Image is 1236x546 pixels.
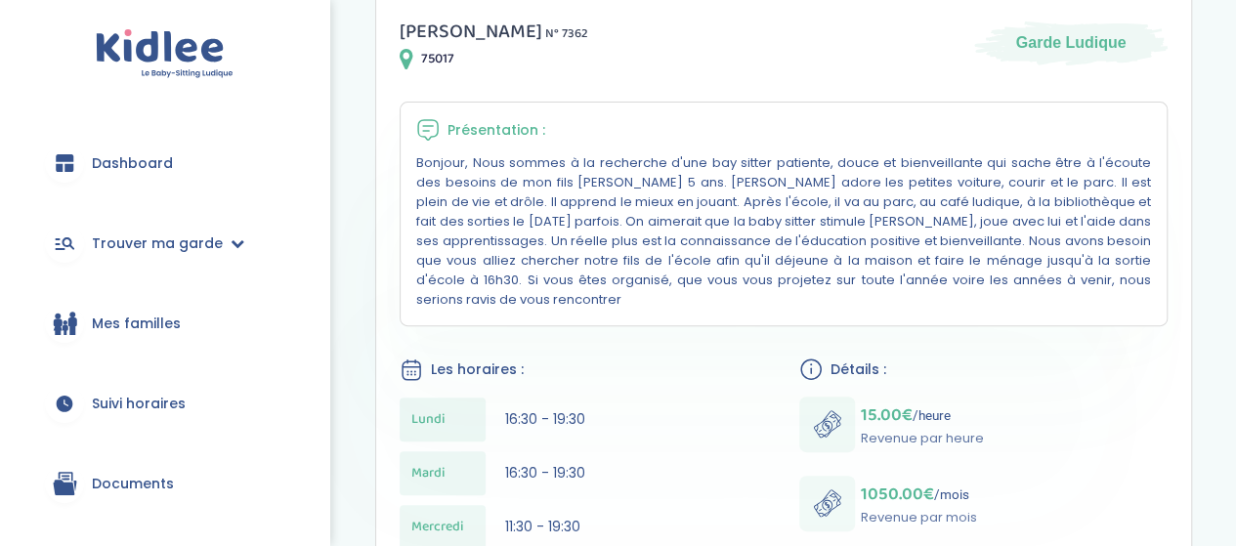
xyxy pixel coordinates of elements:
[861,508,977,527] p: Revenue par mois
[448,120,545,141] span: Présentation :
[416,153,1151,310] p: Bonjour, Nous sommes à la recherche d'une bay sitter patiente, douce et bienveillante qui sache ê...
[861,429,984,448] p: Revenue par heure
[96,29,234,79] img: logo.svg
[505,463,585,483] span: 16:30 - 19:30
[411,517,464,537] span: Mercredi
[29,128,300,198] a: Dashboard
[1016,32,1127,54] span: Garde Ludique
[831,359,886,380] span: Détails :
[92,474,174,494] span: Documents
[505,409,585,429] span: 16:30 - 19:30
[861,401,984,429] p: /heure
[411,409,446,430] span: Lundi
[92,153,173,174] span: Dashboard
[92,233,223,254] span: Trouver ma garde
[92,394,186,414] span: Suivi horaires
[431,359,524,380] span: Les horaires :
[29,288,300,358] a: Mes familles
[400,16,542,47] span: [PERSON_NAME]
[29,368,300,439] a: Suivi horaires
[545,23,588,44] span: N° 7362
[92,314,181,334] span: Mes familles
[29,208,300,278] a: Trouver ma garde
[411,463,446,483] span: Mardi
[421,49,454,69] span: 75017
[861,401,913,429] span: 15.00€
[861,481,977,508] p: /mois
[861,481,934,508] span: 1050.00€
[29,448,300,519] a: Documents
[505,517,580,536] span: 11:30 - 19:30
